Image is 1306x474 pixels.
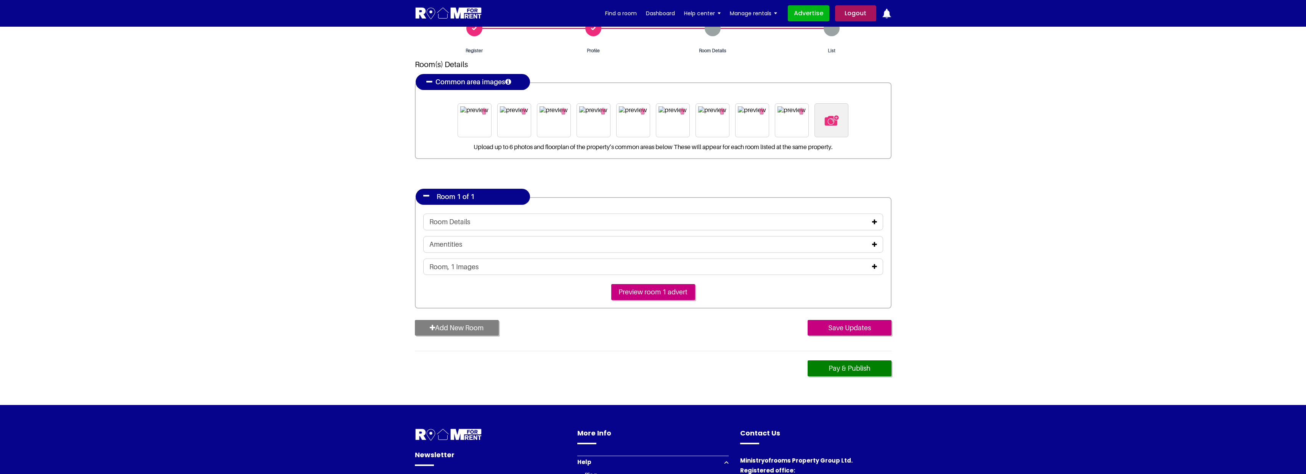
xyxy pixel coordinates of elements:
button: Add New Room [415,320,499,336]
input: Save Updates [808,320,892,336]
a: Find a room [605,8,637,19]
h4: More Info [577,428,729,444]
img: Logo for Room for Rent, featuring a welcoming design with a house icon and modern typography [415,6,482,21]
img: delete icon [759,108,764,114]
span: Register [451,47,497,54]
a: Logout [835,5,876,21]
input: Preview room 1 advert [611,284,695,300]
img: preview [659,106,687,114]
p: Upload up to 6 photos and floorplan of the property’s common areas below These will appear for ea... [423,143,883,151]
h4: Common area images [435,74,511,90]
img: preview [579,106,607,114]
a: Profile [534,20,653,54]
h4: Room Details [429,218,470,226]
h4: Newsletter [415,450,566,466]
img: preview [500,106,528,114]
img: preview [738,106,766,114]
a: Advertise [788,5,829,21]
h4: Amentities [429,240,462,249]
a: Help center [684,8,721,19]
img: delete icon [521,108,526,114]
img: delete icon [482,108,487,114]
img: preview [619,106,647,114]
h4: Room 1 of 1 [431,189,503,205]
img: Room For Rent [415,428,482,442]
img: delete icon [561,108,566,114]
h4: Room, 1 Images [429,263,479,271]
img: delete icon [601,108,606,114]
a: Manage rentals [730,8,777,19]
img: delete icon [799,108,804,114]
img: preview [540,106,568,114]
img: delete icon [720,108,724,114]
img: delete icon [680,108,685,114]
span: Profile [570,47,616,54]
img: preview [777,106,806,114]
a: Pay & Publish [808,360,892,376]
img: preview [460,106,488,114]
span: Room Details [690,47,736,54]
a: Register [415,20,534,54]
img: delete icon [824,112,840,129]
img: delete icon [640,108,645,114]
a: Room Details [653,20,773,54]
img: ic-notification [882,9,892,18]
h2: Room(s) Details [415,60,892,82]
button: Help [577,456,729,468]
a: Dashboard [646,8,675,19]
h4: Contact Us [740,428,892,444]
span: List [809,47,855,54]
img: preview [698,106,726,114]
